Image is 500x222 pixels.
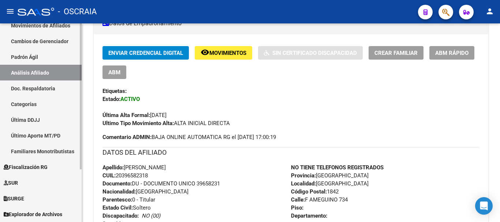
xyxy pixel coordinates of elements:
[291,180,316,187] strong: Localidad:
[291,204,303,211] strong: Piso:
[102,120,174,127] strong: Ultimo Tipo Movimiento Alta:
[374,50,418,56] span: Crear Familiar
[102,188,189,195] span: [GEOGRAPHIC_DATA]
[102,188,136,195] strong: Nacionalidad:
[291,196,305,203] strong: Calle:
[142,212,160,219] i: NO (00)
[291,212,327,219] strong: Departamento:
[291,172,316,179] strong: Provincia:
[102,180,220,187] span: DU - DOCUMENTO UNICO 39658231
[291,180,369,187] span: [GEOGRAPHIC_DATA]
[209,50,246,56] span: Movimientos
[291,188,339,195] span: 1842
[435,50,469,56] span: ABM Rápido
[4,179,18,187] span: SUR
[102,96,120,102] strong: Estado:
[102,172,116,179] strong: CUIL:
[102,164,124,171] strong: Apellido:
[4,210,62,218] span: Explorador de Archivos
[291,172,369,179] span: [GEOGRAPHIC_DATA]
[102,196,155,203] span: 0 - Titular
[429,46,474,60] button: ABM Rápido
[201,48,209,57] mat-icon: remove_red_eye
[291,188,327,195] strong: Código Postal:
[195,46,252,60] button: Movimientos
[102,65,126,79] button: ABM
[108,69,120,76] span: ABM
[369,46,423,60] button: Crear Familiar
[258,46,363,60] button: Sin Certificado Discapacidad
[102,196,132,203] strong: Parentesco:
[475,197,493,215] div: Open Intercom Messenger
[4,195,24,203] span: SURGE
[291,196,348,203] span: F AMEGUINO 734
[272,50,357,56] span: Sin Certificado Discapacidad
[102,120,230,127] span: ALTA INICIAL DIRECTA
[102,204,151,211] span: Soltero
[102,133,276,141] span: BAJA ONLINE AUTOMATICA RG el [DATE] 17:00:19
[58,4,97,20] span: - OSCRAIA
[102,164,166,171] span: [PERSON_NAME]
[291,164,384,171] strong: NO TIENE TELEFONOS REGISTRADOS
[4,163,48,171] span: Fiscalización RG
[102,212,139,219] strong: Discapacitado:
[102,112,167,118] span: [DATE]
[102,204,133,211] strong: Estado Civil:
[6,7,15,16] mat-icon: menu
[102,134,152,140] strong: Comentario ADMIN:
[102,147,480,158] h3: DATOS DEL AFILIADO
[102,112,150,118] strong: Última Alta Formal:
[102,46,189,60] button: Enviar Credencial Digital
[108,50,183,56] span: Enviar Credencial Digital
[102,172,148,179] span: 20396582318
[485,7,494,16] mat-icon: person
[120,96,140,102] strong: ACTIVO
[102,180,132,187] strong: Documento:
[102,88,127,94] strong: Etiquetas:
